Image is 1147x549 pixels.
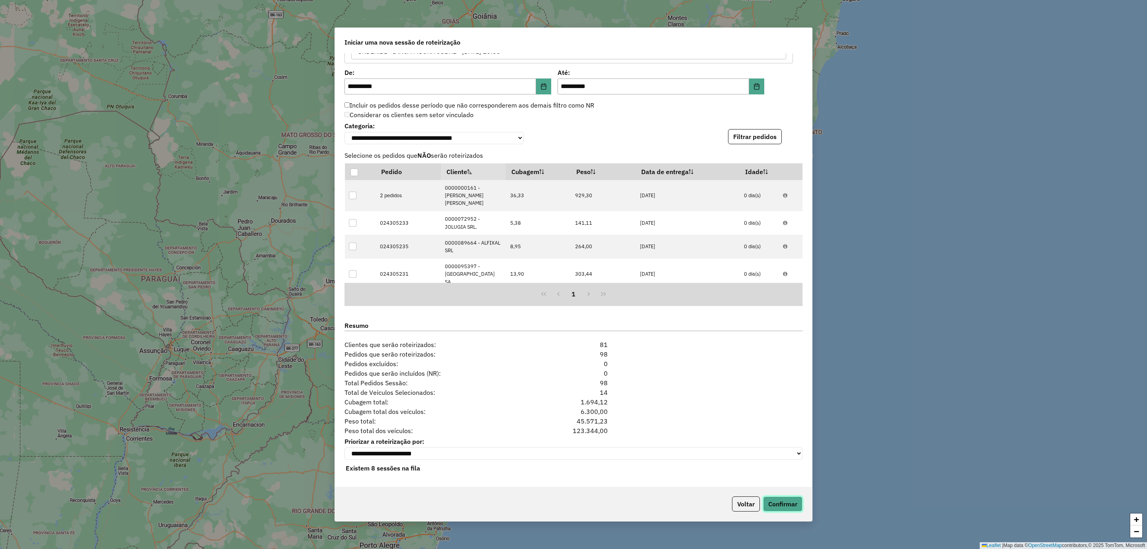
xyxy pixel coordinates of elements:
div: 45.571,23 [534,416,613,426]
button: Confirmar [763,496,803,512]
button: Choose Date [536,78,551,94]
span: Pedidos que serão roteirizados: [340,349,534,359]
td: 024305233 [376,211,441,235]
div: 98 [534,378,613,388]
td: [DATE] [636,211,740,235]
div: 123.344,00 [534,426,613,435]
td: 024305235 [376,235,441,258]
input: Incluir os pedidos desse período que não corresponderem aos demais filtro como NR [344,102,350,108]
span: | [1002,543,1003,548]
td: 2 pedidos [376,180,441,211]
span: Pedidos excluídos: [340,359,534,369]
td: 0 dia(s) [740,259,779,290]
label: De: [344,68,551,77]
span: Iniciar uma nova sessão de roteirização [344,37,460,47]
td: 0 dia(s) [740,180,779,211]
a: Leaflet [982,543,1001,548]
td: 0000095397 - [GEOGRAPHIC_DATA] SA. [441,259,506,290]
div: 81 [534,340,613,349]
td: 141,11 [571,211,636,235]
th: Pedido [376,163,441,180]
label: Até: [558,68,764,77]
td: 0000072952 - JOLUGIA SRL. [441,211,506,235]
td: 303,44 [571,259,636,290]
strong: Existem 8 sessões na fila [346,464,420,472]
td: [DATE] [636,180,740,211]
button: Voltar [732,496,760,512]
span: − [1134,526,1139,536]
label: Priorizar a roteirização por: [344,437,803,446]
span: Pedidos que serão incluídos (NR): [340,369,534,378]
label: Considerar os clientes sem setor vinculado [344,110,474,120]
button: Filtrar pedidos [728,129,782,144]
label: Categoria: [344,121,524,131]
td: 36,33 [506,180,571,211]
td: 0 dia(s) [740,235,779,258]
span: Cubagem total: [340,397,534,407]
span: Selecione os pedidos que serão roteirizados [340,151,807,160]
th: Idade [740,163,779,180]
div: 0 [534,359,613,369]
label: Incluir os pedidos desse período que não corresponderem aos demais filtro como NR [344,100,594,110]
a: Zoom out [1130,525,1142,537]
td: 0 dia(s) [740,211,779,235]
span: Cubagem total dos veículos: [340,407,534,416]
div: 0 [534,369,613,378]
span: Clientes que serão roteirizados: [340,340,534,349]
td: 8,95 [506,235,571,258]
div: 1.694,12 [534,397,613,407]
td: 0000089664 - ALFIXAL SRL [441,235,506,258]
td: [DATE] [636,259,740,290]
td: 929,30 [571,180,636,211]
strong: NÃO [417,151,431,159]
span: Peso total dos veículos: [340,426,534,435]
a: Zoom in [1130,514,1142,525]
span: Total Pedidos Sessão: [340,378,534,388]
th: Cliente [441,163,506,180]
a: OpenStreetMap [1028,543,1062,548]
span: Peso total: [340,416,534,426]
td: 5,38 [506,211,571,235]
label: Resumo [344,321,803,331]
span: + [1134,514,1139,524]
th: Peso [571,163,636,180]
td: [DATE] [636,235,740,258]
td: 0000000161 - [PERSON_NAME] [PERSON_NAME] [441,180,506,211]
td: 13,90 [506,259,571,290]
th: Cubagem [506,163,571,180]
button: Choose Date [749,78,764,94]
th: Data de entrega [636,163,740,180]
div: 6.300,00 [534,407,613,416]
td: 264,00 [571,235,636,258]
div: Map data © contributors,© 2025 TomTom, Microsoft [980,542,1147,549]
div: 14 [534,388,613,397]
div: 98 [534,349,613,359]
button: 1 [566,287,581,302]
td: 024305231 [376,259,441,290]
span: Total de Veículos Selecionados: [340,388,534,397]
input: Considerar os clientes sem setor vinculado [344,112,350,117]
